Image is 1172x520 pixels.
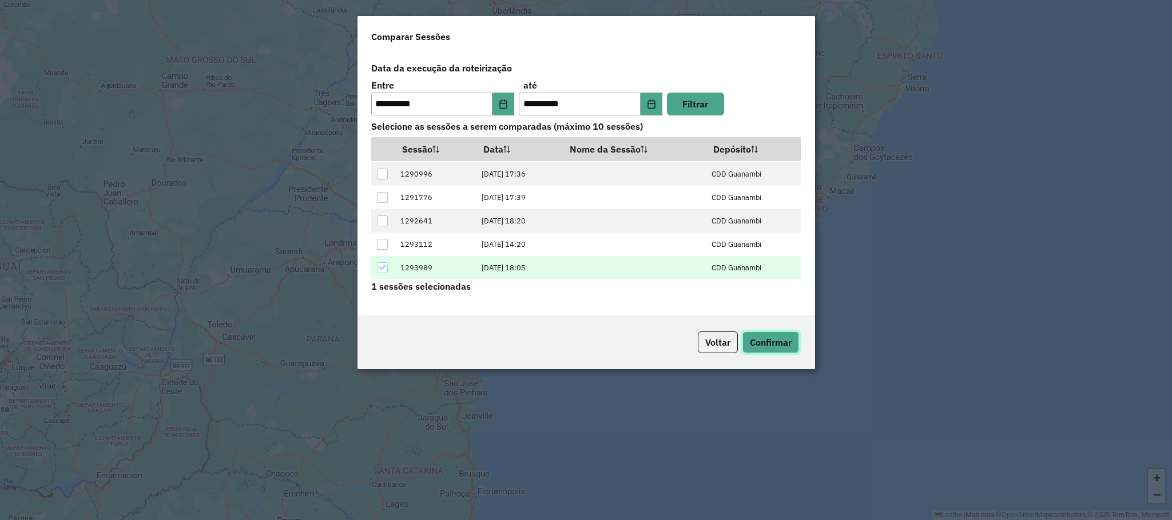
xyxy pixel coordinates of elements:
[364,115,808,137] label: Selecione as sessões a serem comparadas (máximo 10 sessões)
[562,137,706,161] th: Nome da Sessão
[394,137,475,161] th: Sessão
[706,209,801,233] td: CDD Guanambi
[698,331,738,353] button: Voltar
[523,78,537,92] label: até
[706,256,801,279] td: CDD Guanambi
[475,186,562,209] td: [DATE] 17:39
[475,137,562,161] th: Data
[475,162,562,186] td: [DATE] 17:36
[475,209,562,233] td: [DATE] 18:20
[371,30,450,43] h4: Comparar Sessões
[371,279,471,293] label: 1 sessões selecionadas
[371,78,394,92] label: Entre
[475,256,562,279] td: [DATE] 18:05
[394,209,475,233] td: 1292641
[706,233,801,256] td: CDD Guanambi
[394,256,475,279] td: 1293989
[364,57,808,79] label: Data da execução da roteirização
[475,233,562,256] td: [DATE] 14:20
[742,331,799,353] button: Confirmar
[394,162,475,186] td: 1290996
[641,93,662,115] button: Choose Date
[706,162,801,186] td: CDD Guanambi
[492,93,514,115] button: Choose Date
[706,186,801,209] td: CDD Guanambi
[706,137,801,161] th: Depósito
[667,93,724,115] button: Filtrar
[394,233,475,256] td: 1293112
[394,186,475,209] td: 1291776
